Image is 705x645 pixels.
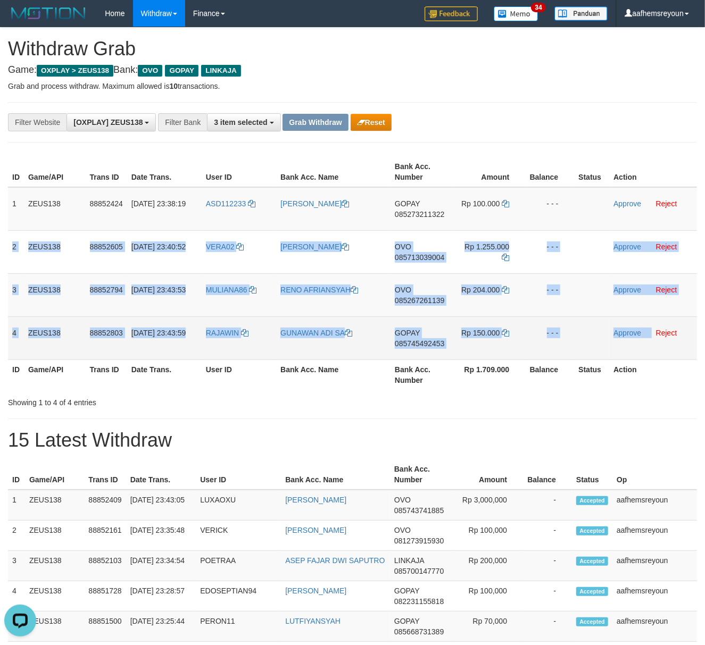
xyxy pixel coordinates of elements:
th: Balance [525,157,574,187]
td: - - - [525,230,574,273]
th: Balance [523,459,572,490]
td: 4 [8,316,24,359]
th: Date Trans. [126,459,196,490]
a: LUTFIYANSYAH [285,617,341,625]
a: [PERSON_NAME] [285,587,346,595]
span: Accepted [576,526,608,535]
span: [OXPLAY] ZEUS138 [73,118,143,127]
th: Trans ID [84,459,126,490]
td: - - - [525,187,574,231]
span: Copy 082231155818 to clipboard [394,597,444,606]
span: Accepted [576,617,608,626]
img: Feedback.jpg [425,6,478,21]
span: Copy 085267261139 to clipboard [395,296,444,305]
th: Status [574,157,609,187]
a: ASD112233 [206,199,255,208]
td: aafhemsreyoun [612,612,697,642]
td: aafhemsreyoun [612,521,697,551]
th: Bank Acc. Name [276,157,391,187]
a: Approve [613,286,641,294]
span: [DATE] 23:43:59 [131,329,186,337]
td: POETRAA [196,551,281,581]
div: Showing 1 to 4 of 4 entries [8,393,286,408]
td: [DATE] 23:43:05 [126,490,196,521]
a: Copy 100000 to clipboard [502,199,509,208]
a: RAJAWIN [206,329,248,337]
th: Status [574,359,609,390]
span: Rp 204.000 [461,286,500,294]
td: 1 [8,187,24,231]
td: Rp 3,000,000 [452,490,523,521]
span: GOPAY [165,65,198,77]
td: ZEUS138 [24,187,86,231]
span: 88852605 [90,242,123,251]
a: ASEP FAJAR DWI SAPUTRO [285,556,385,565]
a: Reject [656,199,677,208]
span: Rp 150.000 [461,329,500,337]
th: Bank Acc. Name [276,359,391,390]
span: Copy 085713039004 to clipboard [395,253,444,262]
span: 88852794 [90,286,123,294]
td: 2 [8,230,24,273]
td: Rp 200,000 [452,551,523,581]
td: aafhemsreyoun [612,490,697,521]
th: Bank Acc. Number [391,359,452,390]
td: LUXAOXU [196,490,281,521]
span: OXPLAY > ZEUS138 [37,65,113,77]
th: ID [8,359,24,390]
td: - [523,612,572,642]
td: ZEUS138 [24,316,86,359]
span: ASD112233 [206,199,246,208]
td: [DATE] 23:34:54 [126,551,196,581]
td: Rp 100,000 [452,521,523,551]
td: ZEUS138 [25,521,84,551]
th: Amount [452,459,523,490]
span: GOPAY [394,587,419,595]
span: 34 [531,3,545,12]
td: PERON11 [196,612,281,642]
th: Amount [452,157,525,187]
a: Approve [613,329,641,337]
td: 88852103 [84,551,126,581]
span: VERA02 [206,242,235,251]
th: Bank Acc. Number [391,157,452,187]
td: 3 [8,273,24,316]
a: [PERSON_NAME] [280,242,349,251]
th: Action [609,157,697,187]
th: Game/API [24,359,86,390]
span: 3 item selected [214,118,267,127]
td: ZEUS138 [25,490,84,521]
button: Reset [351,114,392,131]
th: Bank Acc. Name [281,459,390,490]
td: 88852409 [84,490,126,521]
th: Game/API [24,157,86,187]
th: Balance [525,359,574,390]
td: ZEUS138 [25,551,84,581]
span: Copy 081273915930 to clipboard [394,537,444,545]
a: [PERSON_NAME] [285,526,346,534]
a: Reject [656,286,677,294]
td: - [523,521,572,551]
span: Rp 1.255.000 [465,242,509,251]
span: 88852803 [90,329,123,337]
a: Reject [656,242,677,251]
td: ZEUS138 [25,612,84,642]
td: 88851728 [84,581,126,612]
span: OVO [395,242,411,251]
th: User ID [196,459,281,490]
td: 1 [8,490,25,521]
span: OVO [395,286,411,294]
a: Approve [613,242,641,251]
span: Accepted [576,587,608,596]
span: Copy 085743741885 to clipboard [394,506,444,515]
span: GOPAY [395,329,420,337]
td: 88851500 [84,612,126,642]
span: GOPAY [395,199,420,208]
span: 88852424 [90,199,123,208]
td: - - - [525,316,574,359]
div: Filter Website [8,113,67,131]
button: 3 item selected [207,113,280,131]
td: EDOSEPTIAN94 [196,581,281,612]
h1: 15 Latest Withdraw [8,430,697,451]
span: Copy 085273211322 to clipboard [395,210,444,219]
